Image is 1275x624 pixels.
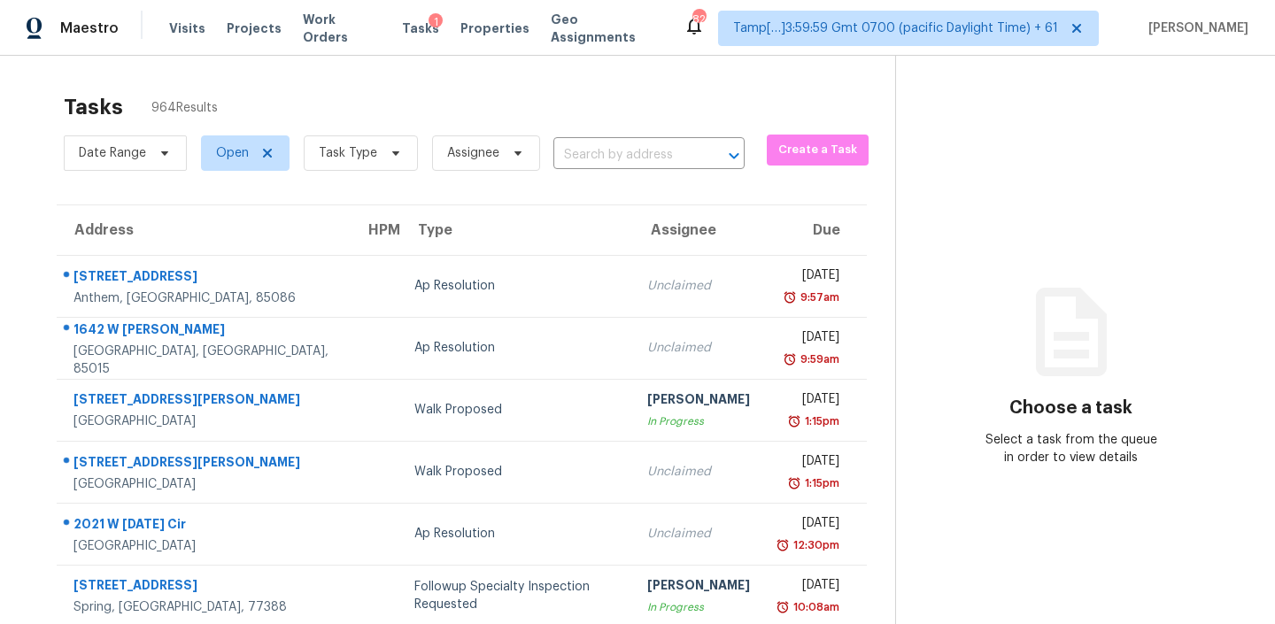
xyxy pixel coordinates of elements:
[783,289,797,306] img: Overdue Alarm Icon
[57,205,351,255] th: Address
[414,578,619,613] div: Followup Specialty Inspection Requested
[553,142,695,169] input: Search by address
[767,135,869,166] button: Create a Task
[647,576,750,598] div: [PERSON_NAME]
[764,205,867,255] th: Due
[647,339,750,357] div: Unclaimed
[460,19,529,37] span: Properties
[414,401,619,419] div: Walk Proposed
[73,515,336,537] div: 2021 W [DATE] Cir
[1009,399,1132,417] h3: Choose a task
[73,343,336,378] div: [GEOGRAPHIC_DATA], [GEOGRAPHIC_DATA], 85015
[402,22,439,35] span: Tasks
[633,205,764,255] th: Assignee
[73,576,336,598] div: [STREET_ADDRESS]
[787,474,801,492] img: Overdue Alarm Icon
[647,525,750,543] div: Unclaimed
[73,289,336,307] div: Anthem, [GEOGRAPHIC_DATA], 85086
[783,351,797,368] img: Overdue Alarm Icon
[647,277,750,295] div: Unclaimed
[776,140,860,160] span: Create a Task
[801,412,839,430] div: 1:15pm
[429,13,443,31] div: 1
[414,277,619,295] div: Ap Resolution
[303,11,381,46] span: Work Orders
[447,144,499,162] span: Assignee
[776,598,790,616] img: Overdue Alarm Icon
[351,205,400,255] th: HPM
[414,339,619,357] div: Ap Resolution
[797,289,839,306] div: 9:57am
[776,536,790,554] img: Overdue Alarm Icon
[60,19,119,37] span: Maestro
[692,11,705,28] div: 828
[227,19,282,37] span: Projects
[73,390,336,412] div: [STREET_ADDRESS][PERSON_NAME]
[414,525,619,543] div: Ap Resolution
[73,320,336,343] div: 1642 W [PERSON_NAME]
[73,537,336,555] div: [GEOGRAPHIC_DATA]
[414,463,619,481] div: Walk Proposed
[790,598,839,616] div: 10:08am
[400,205,633,255] th: Type
[1141,19,1248,37] span: [PERSON_NAME]
[551,11,662,46] span: Geo Assignments
[319,144,377,162] span: Task Type
[787,412,801,430] img: Overdue Alarm Icon
[778,576,839,598] div: [DATE]
[73,267,336,289] div: [STREET_ADDRESS]
[73,598,336,616] div: Spring, [GEOGRAPHIC_DATA], 77388
[151,99,218,117] span: 964 Results
[79,144,146,162] span: Date Range
[73,475,336,493] div: [GEOGRAPHIC_DATA]
[778,514,839,536] div: [DATE]
[216,144,249,162] span: Open
[797,351,839,368] div: 9:59am
[73,412,336,430] div: [GEOGRAPHIC_DATA]
[778,266,839,289] div: [DATE]
[733,19,1058,37] span: Tamp[…]3:59:59 Gmt 0700 (pacific Daylight Time) + 61
[778,452,839,474] div: [DATE]
[647,390,750,412] div: [PERSON_NAME]
[778,328,839,351] div: [DATE]
[722,143,746,168] button: Open
[790,536,839,554] div: 12:30pm
[647,463,750,481] div: Unclaimed
[647,598,750,616] div: In Progress
[647,412,750,430] div: In Progress
[984,431,1159,466] div: Select a task from the queue in order to view details
[64,98,123,116] h2: Tasks
[801,474,839,492] div: 1:15pm
[73,453,336,475] div: [STREET_ADDRESS][PERSON_NAME]
[169,19,205,37] span: Visits
[778,390,839,412] div: [DATE]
